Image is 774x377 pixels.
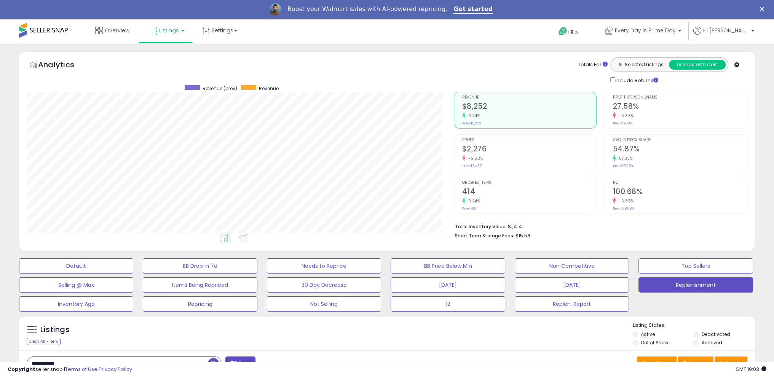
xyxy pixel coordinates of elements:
[613,206,634,211] small: Prev: 108.08%
[703,27,749,34] span: Hi [PERSON_NAME]
[27,338,61,345] div: Clear All Filters
[19,296,133,312] button: Inventory Age
[453,5,493,14] a: Get started
[89,19,135,42] a: Overview
[702,331,730,337] label: Deactivated
[267,296,381,312] button: Not Selling
[143,277,257,293] button: Items Being Repriced
[462,181,597,185] span: Ordered Items
[8,366,35,373] strong: Copyright
[638,277,753,293] button: Replenishment
[159,27,179,34] span: Listings
[462,145,597,155] h2: $2,276
[455,223,507,230] b: Total Inventory Value:
[683,359,707,367] span: Columns
[515,296,629,312] button: Replen. Report
[105,27,129,34] span: Overview
[669,60,726,70] button: Listings With Cost
[578,61,608,68] div: Totals For
[613,60,669,70] button: All Selected Listings
[269,3,281,16] img: Profile image for Adrian
[462,95,597,100] span: Revenue
[633,322,755,329] p: Listing States:
[466,156,483,161] small: -6.62%
[462,121,481,126] small: Prev: $8,232
[736,366,766,373] span: 2025-08-14 19:03 GMT
[641,331,655,337] label: Active
[515,258,629,274] button: Non Competitive
[287,5,447,13] div: Boost your Walmart sales with AI-powered repricing.
[267,277,381,293] button: 30 Day Decrease
[19,277,133,293] button: Selling @ Max
[637,356,677,369] button: Save View
[616,156,632,161] small: 87.33%
[466,198,480,204] small: 0.24%
[455,221,742,231] li: $1,414
[613,181,747,185] span: ROI
[462,187,597,197] h2: 414
[143,296,257,312] button: Repricing
[613,138,747,142] span: Avg. Buybox Share
[462,206,476,211] small: Prev: 413
[455,232,514,239] b: Short Term Storage Fees:
[760,7,767,11] div: Close
[391,296,505,312] button: 12
[466,113,480,119] small: 0.24%
[203,85,237,92] span: Revenue (prev)
[613,121,632,126] small: Prev: 29.61%
[558,27,568,36] i: Get Help
[391,258,505,274] button: BB Price Below Min
[568,29,578,35] span: Help
[615,27,676,34] span: Every Day is Prime Day
[613,164,633,168] small: Prev: 29.29%
[702,339,722,346] label: Archived
[19,258,133,274] button: Default
[599,19,687,44] a: Every Day is Prime Day
[715,356,747,369] button: Actions
[391,277,505,293] button: [DATE]
[196,19,243,42] a: Settings
[693,27,754,44] a: Hi [PERSON_NAME]
[225,356,255,370] button: Filters
[605,76,667,84] div: Include Returns
[462,138,597,142] span: Profit
[678,356,713,369] button: Columns
[613,95,747,100] span: Profit [PERSON_NAME]
[515,277,629,293] button: [DATE]
[638,258,753,274] button: Top Sellers
[38,59,89,72] h5: Analytics
[613,102,747,112] h2: 27.58%
[462,102,597,112] h2: $8,252
[641,339,669,346] label: Out of Stock
[616,198,634,204] small: -6.85%
[613,187,747,197] h2: 100.68%
[616,113,634,119] small: -6.86%
[267,258,381,274] button: Needs to Reprice
[259,85,279,92] span: Revenue
[613,145,747,155] h2: 54.87%
[142,19,190,42] a: Listings
[143,258,257,274] button: BB Drop in 7d
[515,232,530,239] span: $15.58
[552,21,593,44] a: Help
[462,164,482,168] small: Prev: $2,437
[8,366,132,373] div: seller snap | |
[40,325,70,335] h5: Listings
